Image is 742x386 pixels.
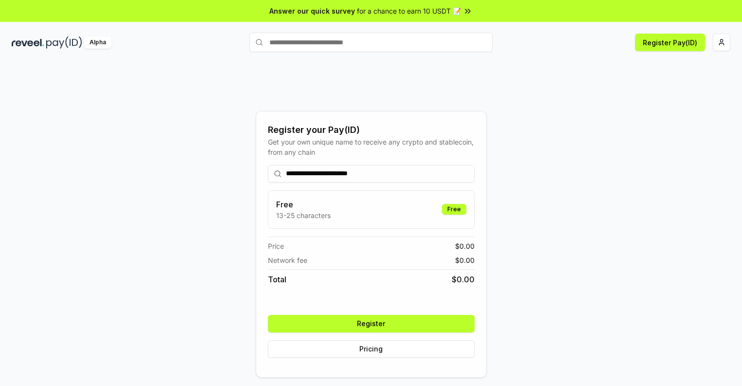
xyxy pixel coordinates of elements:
[276,210,331,221] p: 13-25 characters
[442,204,466,215] div: Free
[269,6,355,16] span: Answer our quick survey
[268,255,307,265] span: Network fee
[268,137,475,157] div: Get your own unique name to receive any crypto and stablecoin, from any chain
[268,241,284,251] span: Price
[84,37,111,49] div: Alpha
[12,37,44,49] img: reveel_dark
[455,241,475,251] span: $ 0.00
[268,123,475,137] div: Register your Pay(ID)
[268,315,475,332] button: Register
[276,199,331,210] h3: Free
[268,340,475,358] button: Pricing
[452,274,475,285] span: $ 0.00
[357,6,461,16] span: for a chance to earn 10 USDT 📝
[635,34,705,51] button: Register Pay(ID)
[46,37,82,49] img: pay_id
[268,274,286,285] span: Total
[455,255,475,265] span: $ 0.00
